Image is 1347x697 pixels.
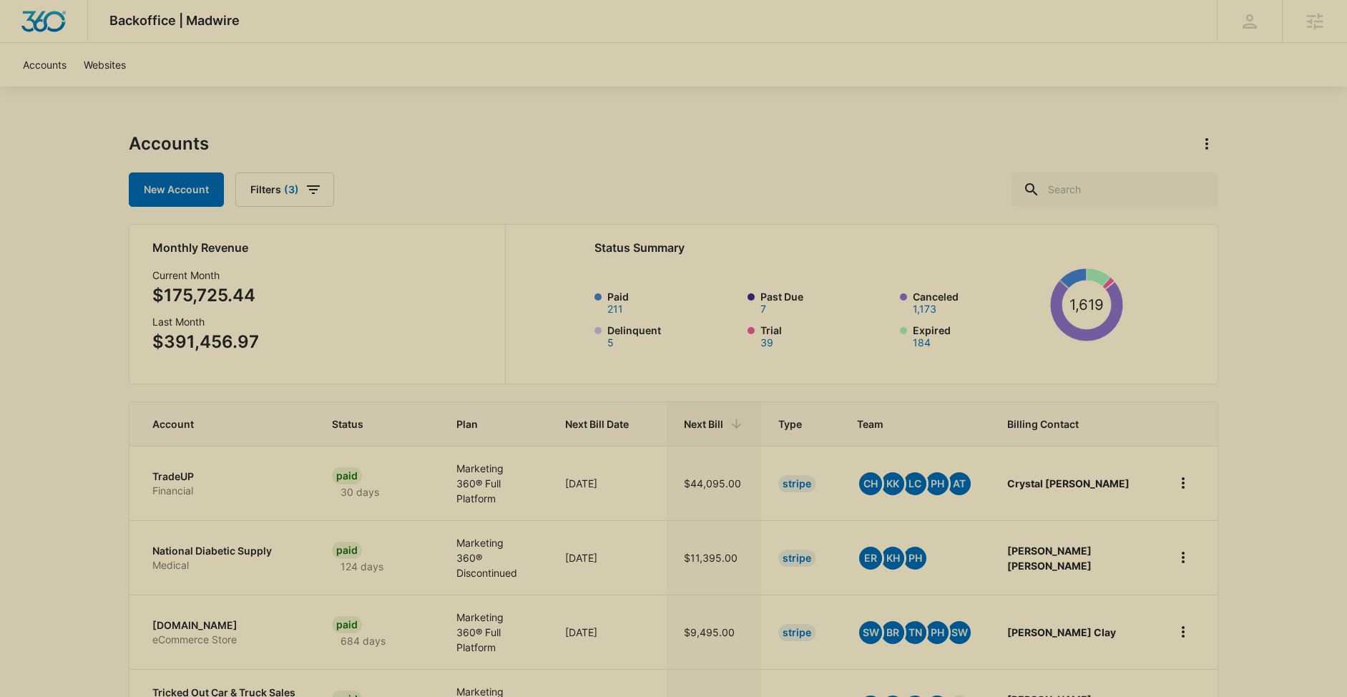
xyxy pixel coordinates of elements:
[1195,132,1218,155] button: Actions
[456,610,531,655] p: Marketing 360® Full Platform
[926,472,949,495] span: PH
[152,484,298,498] p: Financial
[667,595,761,669] td: $9,495.00
[14,43,75,87] a: Accounts
[332,542,362,559] div: Paid
[152,469,298,497] a: TradeUPFinancial
[565,416,629,432] span: Next Bill Date
[152,239,488,256] h2: Monthly Revenue
[548,595,667,669] td: [DATE]
[1012,172,1218,207] input: Search
[1172,620,1195,643] button: home
[284,185,299,195] span: (3)
[332,616,362,633] div: Paid
[152,544,298,572] a: National Diabetic SupplyMedical
[1007,477,1130,489] strong: Crystal [PERSON_NAME]
[152,329,259,355] p: $391,456.97
[235,172,334,207] button: Filters(3)
[332,633,394,648] p: 684 days
[913,323,1044,348] label: Expired
[152,633,298,647] p: eCommerce Store
[684,416,723,432] span: Next Bill
[859,547,882,570] span: ER
[152,618,298,633] p: [DOMAIN_NAME]
[913,304,936,314] button: Canceled
[109,13,240,28] span: Backoffice | Madwire
[760,304,766,314] button: Past Due
[152,618,298,646] a: [DOMAIN_NAME]eCommerce Store
[607,304,623,314] button: Paid
[456,461,531,506] p: Marketing 360® Full Platform
[948,621,971,644] span: SW
[152,283,259,308] p: $175,725.44
[881,472,904,495] span: KK
[857,416,952,432] span: Team
[881,621,904,644] span: BR
[1172,546,1195,569] button: home
[332,416,401,432] span: Status
[75,43,134,87] a: Websites
[926,621,949,644] span: PH
[129,172,224,207] a: New Account
[152,268,259,283] h3: Current Month
[760,323,892,348] label: Trial
[913,289,1044,314] label: Canceled
[760,338,773,348] button: Trial
[1172,472,1195,494] button: home
[548,446,667,520] td: [DATE]
[456,535,531,580] p: Marketing 360® Discontinued
[332,467,362,484] div: Paid
[778,416,802,432] span: Type
[152,544,298,558] p: National Diabetic Supply
[152,558,298,572] p: Medical
[903,472,926,495] span: LC
[903,547,926,570] span: PH
[778,475,815,492] div: Stripe
[548,520,667,595] td: [DATE]
[948,472,971,495] span: AT
[594,239,1123,256] h2: Status Summary
[1007,545,1092,572] strong: [PERSON_NAME] [PERSON_NAME]
[667,520,761,595] td: $11,395.00
[332,484,388,499] p: 30 days
[1069,296,1104,313] tspan: 1,619
[607,338,614,348] button: Delinquent
[859,621,882,644] span: SW
[1007,626,1116,638] strong: [PERSON_NAME] Clay
[152,416,277,432] span: Account
[667,446,761,520] td: $44,095.00
[607,323,739,348] label: Delinquent
[903,621,926,644] span: TN
[456,416,531,432] span: Plan
[913,338,931,348] button: Expired
[129,133,209,155] h1: Accounts
[607,289,739,314] label: Paid
[332,559,392,574] p: 124 days
[859,472,882,495] span: CH
[778,624,815,641] div: Stripe
[760,289,892,314] label: Past Due
[1007,416,1137,432] span: Billing Contact
[881,547,904,570] span: KH
[152,469,298,484] p: TradeUP
[152,314,259,329] h3: Last Month
[778,550,815,567] div: Stripe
